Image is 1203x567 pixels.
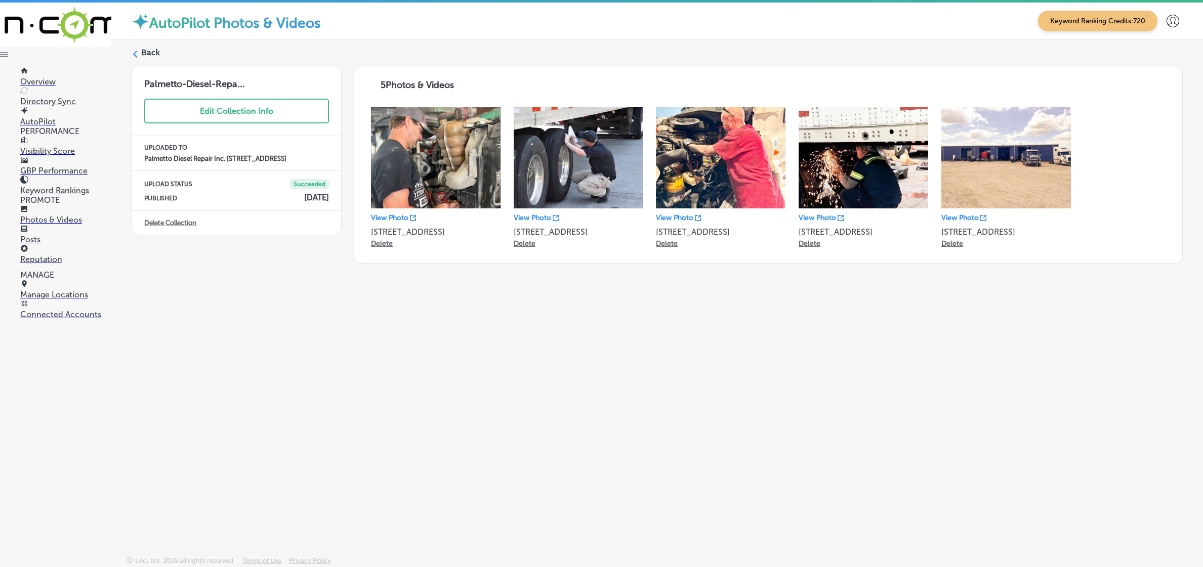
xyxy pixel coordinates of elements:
p: PUBLISHED [144,195,177,202]
p: [STREET_ADDRESS] [514,227,643,237]
p: [STREET_ADDRESS] [371,227,501,237]
a: GBP Performance [20,156,111,176]
a: AutoPilot [20,107,111,126]
a: Visibility Score [20,137,111,156]
p: PERFORMANCE [20,126,111,136]
p: Locl, Inc. 2025 all rights reserved. [135,557,235,564]
p: View Photo [656,213,693,222]
p: UPLOAD STATUS [144,181,192,188]
p: [STREET_ADDRESS] [799,227,928,237]
p: View Photo [941,213,979,222]
p: Delete [941,239,963,248]
button: Edit Collection Info [144,99,329,123]
p: Keyword Rankings [20,186,111,195]
a: View Photo [514,213,559,222]
h4: [DATE] [304,193,329,202]
p: Manage Locations [20,290,111,299]
p: GBP Performance [20,166,111,176]
p: Delete [514,239,535,248]
p: Photos & Videos [20,215,111,225]
a: Overview [20,67,111,86]
span: 5 Photos & Videos [381,79,454,91]
p: PROMOTE [20,195,111,205]
p: Reputation [20,254,111,264]
img: Collection thumbnail [371,107,501,208]
p: UPLOADED TO [144,144,329,151]
img: autopilot-icon [132,13,149,30]
a: Posts [20,225,111,244]
p: AutoPilot [20,117,111,126]
a: Delete Collection [144,219,196,227]
p: Delete [656,239,678,248]
p: View Photo [371,213,408,222]
img: Collection thumbnail [799,107,928,208]
p: Directory Sync [20,97,111,106]
img: Collection thumbnail [656,107,785,208]
a: Keyword Rankings [20,176,111,195]
a: View Photo [656,213,701,222]
p: Connected Accounts [20,310,111,319]
span: Keyword Ranking Credits: 720 [1038,11,1157,31]
p: View Photo [514,213,551,222]
a: Directory Sync [20,87,111,106]
a: Manage Locations [20,280,111,299]
h3: Palmetto-Diesel-Repa... [132,66,341,90]
a: View Photo [799,213,844,222]
a: Connected Accounts [20,300,111,319]
p: Posts [20,235,111,244]
p: MANAGE [20,270,111,280]
p: Overview [20,77,111,86]
a: View Photo [371,213,416,222]
img: Collection thumbnail [941,107,1071,208]
p: Visibility Score [20,146,111,156]
p: Delete [371,239,393,248]
h4: Palmetto Diesel Repair Inc. [STREET_ADDRESS] [144,155,329,162]
p: Delete [799,239,820,248]
label: Back [141,47,160,58]
p: View Photo [799,213,836,222]
img: Collection thumbnail [514,107,643,208]
a: View Photo [941,213,986,222]
a: Photos & Videos [20,205,111,225]
p: [STREET_ADDRESS] [656,227,785,237]
a: Reputation [20,245,111,264]
label: AutoPilot Photos & Videos [149,15,321,31]
span: Succeeded [290,179,329,189]
p: [STREET_ADDRESS] [941,227,1071,237]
